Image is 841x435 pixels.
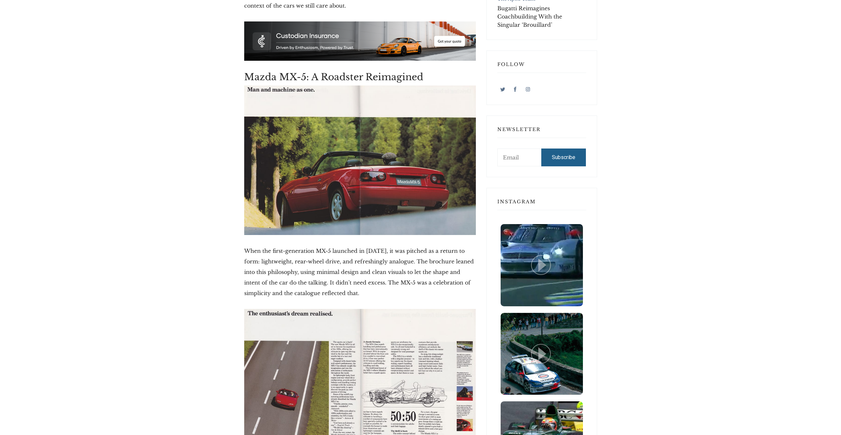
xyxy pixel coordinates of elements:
[497,149,542,166] input: Email
[497,4,586,29] a: Bugatti Reimagines Coachbuilding With the Singular ‘Brouillard’
[244,246,476,298] p: When the first-generation MX-5 launched in [DATE], it was pitched as a return to form: lightweigh...
[497,84,508,94] a: Twitter
[522,84,533,94] a: Instagram
[497,126,586,138] h3: Newsletter
[541,149,586,166] button: Subscribe
[510,84,521,94] a: Facebook
[497,199,586,210] h3: Instagram
[497,61,586,73] h3: Follow
[244,71,476,83] h2: Mazda MX-5: A Roadster Reimagined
